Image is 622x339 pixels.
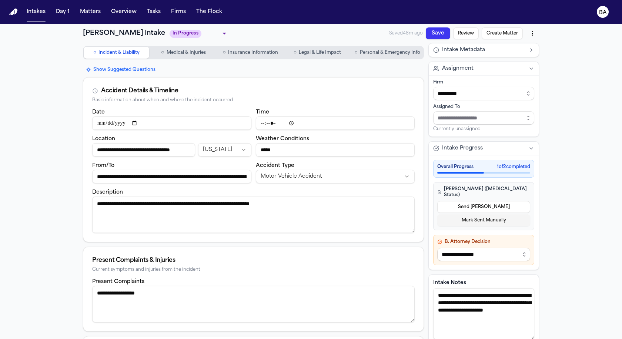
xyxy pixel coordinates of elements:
[285,47,350,59] button: Go to Legal & Life Impact
[108,5,140,19] button: Overview
[256,143,415,157] input: Weather conditions
[151,47,216,59] button: Go to Medical & Injuries
[355,49,358,56] span: ○
[167,50,206,56] span: Medical & Injuries
[144,5,164,19] button: Tasks
[92,98,415,103] div: Basic information about when and where the incident occurred
[437,186,530,198] h4: [PERSON_NAME] ([MEDICAL_DATA] Status)
[170,30,201,38] span: In Progress
[101,86,178,95] div: Accident Details & Timeline
[429,43,539,57] button: Intake Metadata
[83,65,158,74] button: Show Suggested Questions
[53,5,73,19] button: Day 1
[426,27,450,39] button: Save
[352,47,423,59] button: Go to Personal & Emergency Info
[256,136,309,142] label: Weather Conditions
[526,27,539,40] button: More actions
[256,109,269,115] label: Time
[482,27,523,39] button: Create Matter
[442,145,483,152] span: Intake Progress
[599,10,607,15] text: BA
[442,46,485,54] span: Intake Metadata
[161,49,164,56] span: ○
[9,9,18,16] img: Finch Logo
[92,116,251,130] input: Incident date
[84,47,149,59] button: Go to Incident & Liability
[92,256,415,265] div: Present Complaints & Injuries
[256,163,294,168] label: Accident Type
[92,197,415,233] textarea: Incident description
[92,143,195,157] input: Incident location
[299,50,341,56] span: Legal & Life Impact
[93,49,96,56] span: ○
[256,116,415,130] input: Incident time
[24,5,49,19] button: Intakes
[437,214,530,226] button: Mark Sent Manually
[168,5,189,19] button: Firms
[453,27,479,39] button: Review
[92,170,251,183] input: From/To destination
[433,79,534,85] div: Firm
[92,136,115,142] label: Location
[437,201,530,213] button: Send [PERSON_NAME]
[433,126,481,132] span: Currently unassigned
[433,279,534,287] label: Intake Notes
[92,286,415,322] textarea: Present complaints
[228,50,278,56] span: Insurance Information
[92,279,144,284] label: Present Complaints
[9,9,18,16] a: Home
[294,49,297,56] span: ○
[92,190,123,195] label: Description
[92,163,114,168] label: From/To
[497,164,530,170] span: 1 of 2 completed
[92,267,415,273] div: Current symptoms and injuries from the incident
[92,109,105,115] label: Date
[433,111,534,125] input: Assign to staff member
[83,28,165,39] h1: [PERSON_NAME] Intake
[433,87,534,100] input: Select firm
[437,239,530,245] h4: B. Attorney Decision
[429,62,539,75] button: Assignment
[218,47,283,59] button: Go to Insurance Information
[198,143,251,157] button: Incident state
[193,5,225,19] button: The Flock
[433,104,534,110] div: Assigned To
[223,49,225,56] span: ○
[98,50,140,56] span: Incident & Liability
[77,5,104,19] button: Matters
[429,142,539,155] button: Intake Progress
[442,65,474,72] span: Assignment
[389,30,423,36] span: Saved 48m ago
[360,50,420,56] span: Personal & Emergency Info
[437,164,474,170] span: Overall Progress
[170,28,229,39] div: Update intake status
